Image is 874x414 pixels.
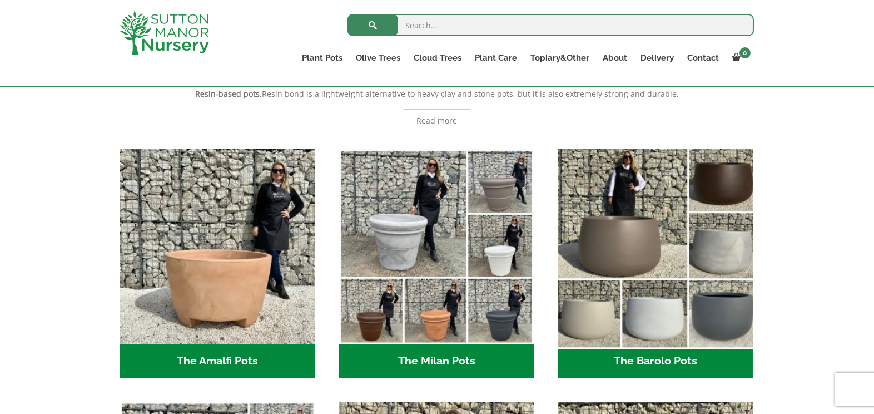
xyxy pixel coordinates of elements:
strong: Resin-based pots. [195,88,262,99]
p: Resin bond is a lightweight alternative to heavy clay and stone pots, but it is also extremely st... [120,87,754,101]
a: Visit product category The Milan Pots [339,149,534,378]
span: 0 [739,47,751,58]
a: Plant Care [468,50,524,66]
img: The Milan Pots [339,149,534,344]
span: Read more [417,117,458,125]
a: Visit product category The Amalfi Pots [120,149,315,378]
h2: The Barolo Pots [558,344,753,379]
a: Topiary&Other [524,50,596,66]
a: Delivery [634,50,681,66]
a: Visit product category The Barolo Pots [558,149,753,378]
img: The Amalfi Pots [120,149,315,344]
h2: The Milan Pots [339,344,534,379]
a: 0 [726,50,754,66]
input: Search... [347,14,754,36]
a: Plant Pots [295,50,349,66]
a: Contact [681,50,726,66]
a: Cloud Trees [407,50,468,66]
h2: The Amalfi Pots [120,344,315,379]
img: logo [120,11,209,55]
a: About [596,50,634,66]
img: The Barolo Pots [553,144,758,349]
a: Olive Trees [349,50,407,66]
